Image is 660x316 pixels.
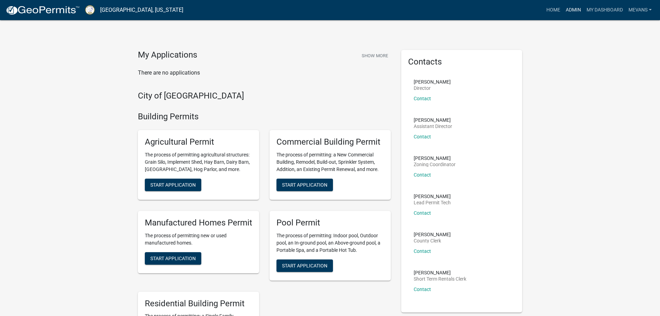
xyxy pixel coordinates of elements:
a: Contact [414,172,431,178]
span: Start Application [150,255,196,261]
a: [GEOGRAPHIC_DATA], [US_STATE] [100,4,183,16]
a: Contact [414,248,431,254]
span: Start Application [282,263,327,268]
p: Short Term Rentals Clerk [414,276,466,281]
a: My Dashboard [584,3,626,17]
span: Start Application [150,182,196,187]
a: Contact [414,96,431,101]
p: The process of permitting new or used manufactured homes. [145,232,252,247]
a: Mevans [626,3,654,17]
p: There are no applications [138,69,391,77]
p: Assistant Director [414,124,452,129]
a: Admin [563,3,584,17]
button: Start Application [145,179,201,191]
p: [PERSON_NAME] [414,232,451,237]
a: Contact [414,287,431,292]
h5: Manufactured Homes Permit [145,218,252,228]
p: [PERSON_NAME] [414,156,456,161]
p: [PERSON_NAME] [414,118,452,122]
button: Start Application [276,179,333,191]
a: Contact [414,210,431,216]
a: Home [544,3,563,17]
h4: My Applications [138,50,197,60]
p: Zoning Coordinator [414,162,456,167]
h5: Contacts [408,57,516,67]
a: Contact [414,134,431,139]
h5: Residential Building Permit [145,299,252,309]
h4: Building Permits [138,112,391,122]
p: [PERSON_NAME] [414,270,466,275]
p: [PERSON_NAME] [414,79,451,84]
h5: Pool Permit [276,218,384,228]
h5: Commercial Building Permit [276,137,384,147]
button: Start Application [145,252,201,265]
button: Show More [359,50,391,61]
img: Putnam County, Georgia [85,5,95,15]
h4: City of [GEOGRAPHIC_DATA] [138,91,391,101]
p: Lead Permit Tech [414,200,451,205]
span: Start Application [282,182,327,187]
button: Start Application [276,259,333,272]
p: [PERSON_NAME] [414,194,451,199]
h5: Agricultural Permit [145,137,252,147]
p: Director [414,86,451,91]
p: The process of permitting agricultural structures: Grain Silo, Implement Shed, Hay Barn, Dairy Ba... [145,151,252,173]
p: The process of permitting: a New Commercial Building, Remodel, Build-out, Sprinkler System, Addit... [276,151,384,173]
p: County Clerk [414,238,451,243]
p: The process of permitting: Indoor pool, Outdoor pool, an In-ground pool, an Above-ground pool, a ... [276,232,384,254]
